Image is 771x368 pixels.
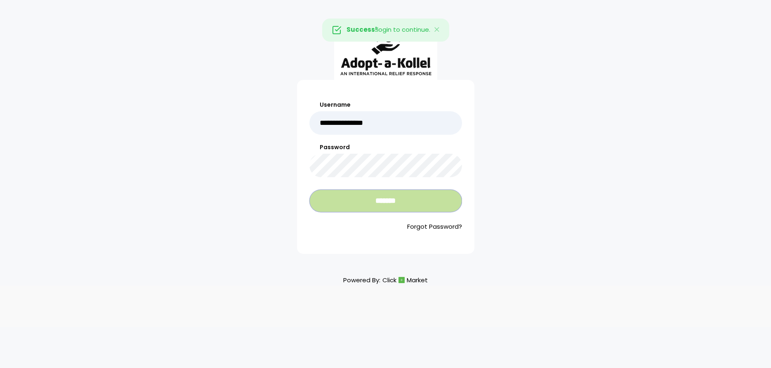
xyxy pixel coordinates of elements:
[309,101,462,109] label: Username
[343,274,428,286] p: Powered By:
[382,274,428,286] a: ClickMarket
[334,21,437,80] img: aak_logo_sm.jpeg
[322,19,449,42] div: login to continue.
[425,19,449,41] button: Close
[309,143,462,152] label: Password
[309,222,462,232] a: Forgot Password?
[347,25,377,34] strong: Success!
[398,277,405,283] img: cm_icon.png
